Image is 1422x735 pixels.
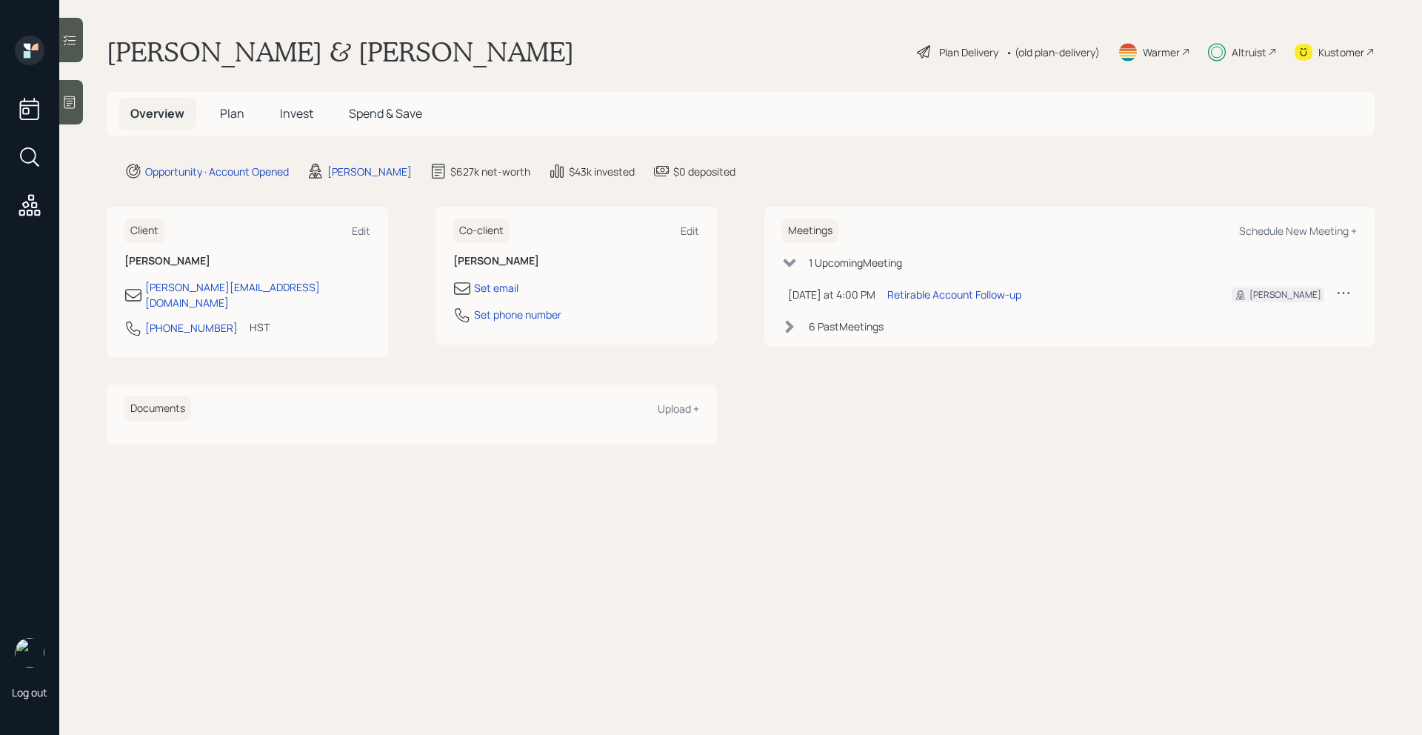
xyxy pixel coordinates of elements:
[474,280,518,296] div: Set email
[130,105,184,122] span: Overview
[124,255,370,267] h6: [PERSON_NAME]
[124,396,191,421] h6: Documents
[124,219,164,243] h6: Client
[673,164,735,179] div: $0 deposited
[145,279,370,310] div: [PERSON_NAME][EMAIL_ADDRESS][DOMAIN_NAME]
[474,307,561,322] div: Set phone number
[349,105,422,122] span: Spend & Save
[809,255,902,270] div: 1 Upcoming Meeting
[453,219,510,243] h6: Co-client
[1143,44,1180,60] div: Warmer
[145,164,289,179] div: Opportunity · Account Opened
[352,224,370,238] div: Edit
[1249,288,1321,302] div: [PERSON_NAME]
[12,685,47,699] div: Log out
[658,402,699,416] div: Upload +
[450,164,530,179] div: $627k net-worth
[887,287,1021,302] div: Retirable Account Follow-up
[1239,224,1357,238] div: Schedule New Meeting +
[1318,44,1364,60] div: Kustomer
[280,105,313,122] span: Invest
[250,319,270,335] div: HST
[15,638,44,668] img: michael-russo-headshot.png
[327,164,412,179] div: [PERSON_NAME]
[220,105,244,122] span: Plan
[681,224,699,238] div: Edit
[145,320,238,336] div: [PHONE_NUMBER]
[788,287,875,302] div: [DATE] at 4:00 PM
[939,44,998,60] div: Plan Delivery
[569,164,635,179] div: $43k invested
[809,319,884,334] div: 6 Past Meeting s
[1006,44,1100,60] div: • (old plan-delivery)
[782,219,838,243] h6: Meetings
[1232,44,1266,60] div: Altruist
[107,36,574,68] h1: [PERSON_NAME] & [PERSON_NAME]
[453,255,699,267] h6: [PERSON_NAME]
